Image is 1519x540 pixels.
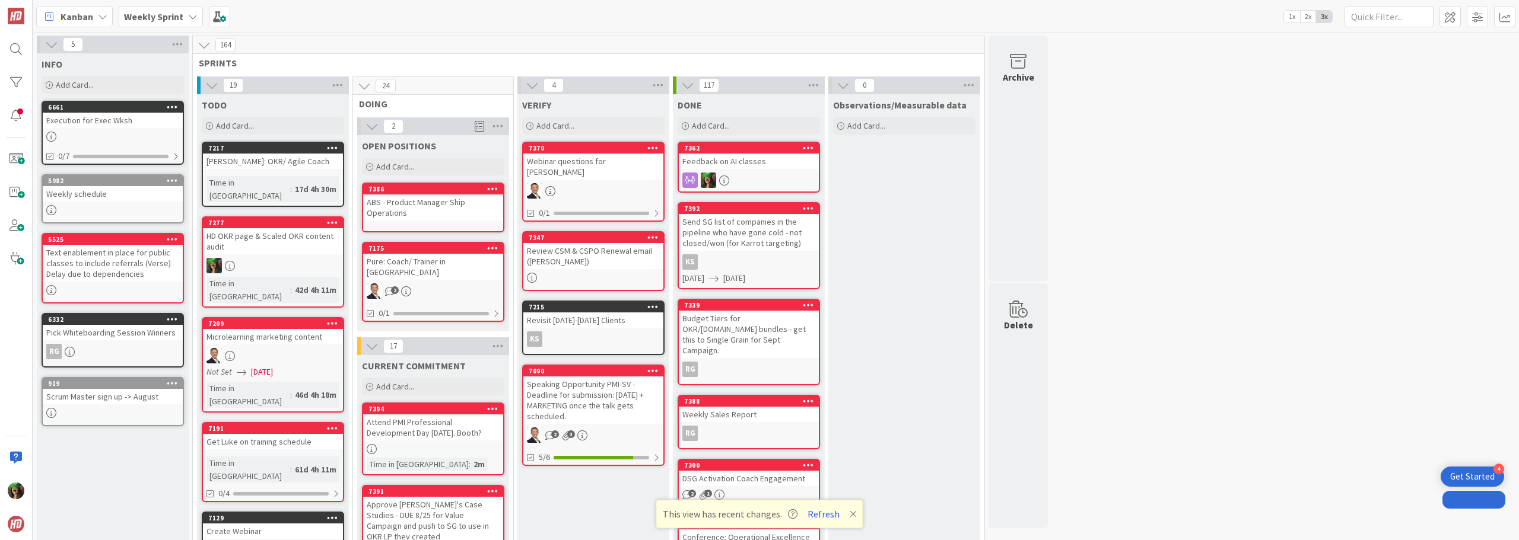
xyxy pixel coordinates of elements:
span: 0/7 [58,150,69,162]
div: 7386ABS - Product Manager Ship Operations [363,184,503,221]
div: 7129 [203,513,343,523]
div: Pick Whiteboarding Session Winners [43,325,183,340]
a: 7191Get Luke on training scheduleTime in [GEOGRAPHIC_DATA]:61d 4h 11m0/4 [202,422,344,502]
a: 7090Speaking Opportunity PMI-SV - Deadline for submission: [DATE] + MARKETING once the talk gets ... [522,365,665,466]
span: 5/6 [539,451,550,464]
div: 7191 [203,423,343,434]
span: CURRENT COMMITMENT [362,360,466,372]
a: 7347Review CSM & CSPO Renewal email ([PERSON_NAME]) [522,231,665,291]
span: : [290,388,292,401]
div: 7129Create Webinar [203,513,343,539]
div: 7191 [208,424,343,433]
div: 17d 4h 30m [292,183,339,196]
span: Add Card... [847,120,885,131]
img: SL [367,283,382,299]
div: Execution for Exec Wksh [43,113,183,128]
div: 7300DSG Activation Coach Engagement [679,460,819,486]
div: Review CSM & CSPO Renewal email ([PERSON_NAME]) [523,243,663,269]
div: 5525Text enablement in place for public classes to include referrals (Verse) Delay due to depende... [43,234,183,282]
div: 7209 [203,318,343,329]
div: 7209 [208,319,343,328]
div: 7215 [529,303,663,311]
div: 7388 [679,396,819,407]
div: DSG Activation Coach Engagement [679,471,819,486]
div: 7090 [523,366,663,376]
span: TODO [202,99,227,111]
div: 7347 [523,232,663,243]
div: RG [46,344,62,359]
span: : [469,458,471,471]
span: 19 [223,78,243,92]
span: 3 [567,430,575,438]
div: 919 [48,379,183,388]
div: 7370 [529,144,663,152]
div: 5982Weekly schedule [43,175,183,202]
div: 7277 [203,218,343,228]
span: 2x [1300,11,1316,23]
div: 7175Pure: Coach/ Trainer in [GEOGRAPHIC_DATA] [363,243,503,280]
div: 61d 4h 11m [292,463,339,476]
div: HD OKR page & Scaled OKR content audit [203,228,343,254]
div: Pure: Coach/ Trainer in [GEOGRAPHIC_DATA] [363,254,503,280]
div: 6332Pick Whiteboarding Session Winners [43,314,183,340]
span: 0/1 [379,307,390,319]
div: 5525 [43,234,183,245]
span: 0 [854,78,875,92]
span: Add Card... [216,120,254,131]
span: : [290,283,292,296]
a: 7392Send SG list of companies in the pipeline who have gone cold - not closed/won (for Karrot tar... [678,202,820,289]
span: SPRINTS [199,57,970,69]
span: 1x [1284,11,1300,23]
div: RG [679,426,819,441]
span: [DATE] [723,272,745,285]
div: KS [679,254,819,270]
div: SL [203,258,343,273]
span: 2 [383,119,403,133]
div: Time in [GEOGRAPHIC_DATA] [206,456,290,483]
div: Archive [1003,70,1034,84]
div: 7191Get Luke on training schedule [203,423,343,449]
div: Revisit [DATE]-[DATE] Clients [523,312,663,328]
span: Add Card... [56,79,94,90]
div: 919 [43,378,183,389]
div: 7300 [679,460,819,471]
div: 7217[PERSON_NAME]: OKR/ Agile Coach [203,143,343,169]
div: 7386 [368,185,503,193]
div: 7217 [203,143,343,154]
img: Visit kanbanzone.com [8,8,24,24]
div: 7217 [208,144,343,152]
img: SL [701,172,716,188]
div: 7277 [208,219,343,227]
div: Open Get Started checklist, remaining modules: 4 [1441,466,1504,487]
span: VERIFY [522,99,551,111]
b: Weekly Sprint [124,11,183,23]
div: RG [682,362,698,377]
div: 6661 [43,102,183,113]
span: 0/4 [218,487,230,500]
div: 7175 [368,244,503,253]
div: 7090 [529,367,663,375]
div: 7347 [529,234,663,242]
div: 7362Feedback on AI classes [679,143,819,169]
a: 7277HD OKR page & Scaled OKR content auditSLTime in [GEOGRAPHIC_DATA]:42d 4h 11m [202,216,344,308]
div: 919Scrum Master sign up -> August [43,378,183,404]
a: 7362Feedback on AI classesSL [678,142,820,193]
div: 7391 [368,487,503,496]
div: 7394 [363,404,503,414]
div: Weekly schedule [43,186,183,202]
div: 7209Microlearning marketing content [203,318,343,344]
span: 24 [376,79,396,93]
div: Webinar questions for [PERSON_NAME] [523,154,663,180]
a: 7215Revisit [DATE]-[DATE] ClientsKS [522,301,665,355]
span: 1 [704,490,712,497]
div: 7129 [208,514,343,522]
img: SL [206,348,222,363]
span: [DATE] [682,272,704,285]
div: [PERSON_NAME]: OKR/ Agile Coach [203,154,343,169]
div: Time in [GEOGRAPHIC_DATA] [367,458,469,471]
img: SL [206,258,222,273]
a: 7394Attend PMI Professional Development Day [DATE]. Booth?Time in [GEOGRAPHIC_DATA]:2m [362,402,504,475]
div: 7175 [363,243,503,254]
div: KS [682,254,698,270]
span: 4 [544,78,564,92]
